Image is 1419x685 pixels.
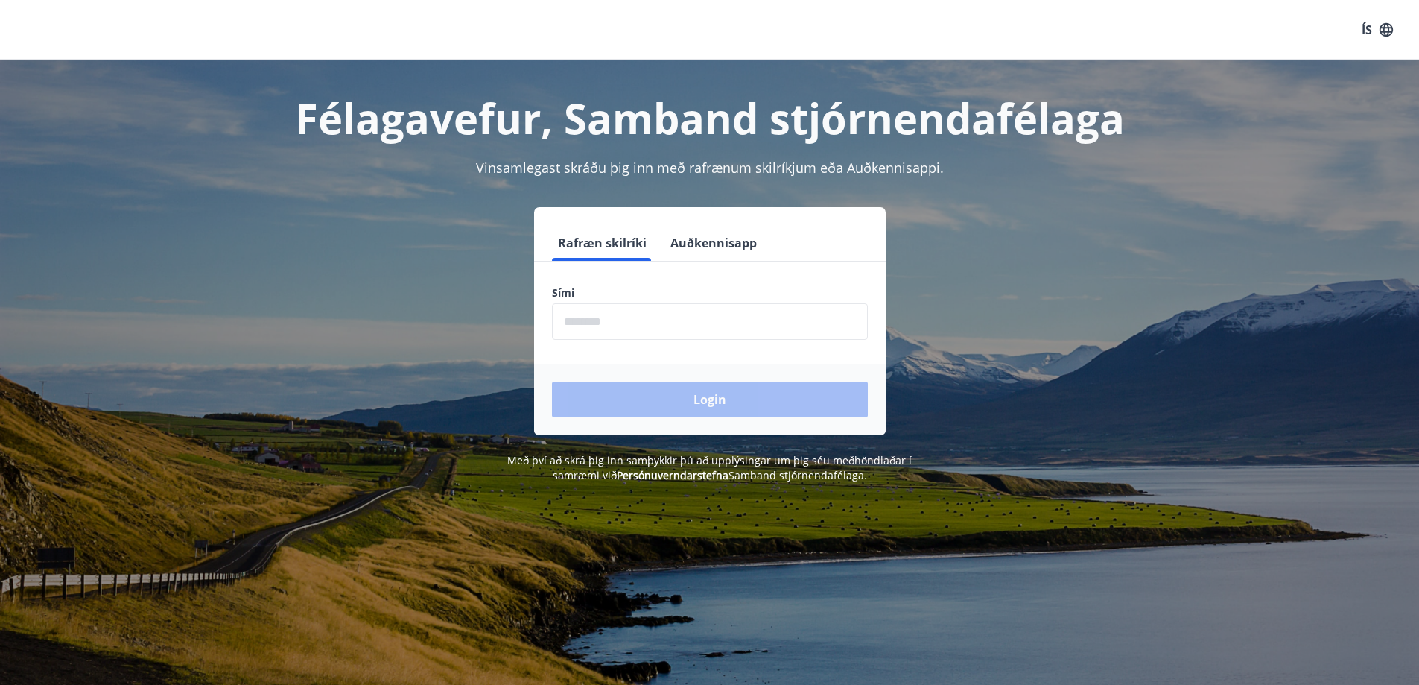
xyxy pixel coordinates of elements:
button: Rafræn skilríki [552,225,653,261]
span: Með því að skrá þig inn samþykkir þú að upplýsingar um þig séu meðhöndlaðar í samræmi við Samband... [507,453,912,482]
a: Persónuverndarstefna [617,468,728,482]
button: ÍS [1353,16,1401,43]
h1: Félagavefur, Samband stjórnendafélaga [191,89,1228,146]
button: Auðkennisapp [664,225,763,261]
span: Vinsamlegast skráðu þig inn með rafrænum skilríkjum eða Auðkennisappi. [476,159,944,177]
label: Sími [552,285,868,300]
